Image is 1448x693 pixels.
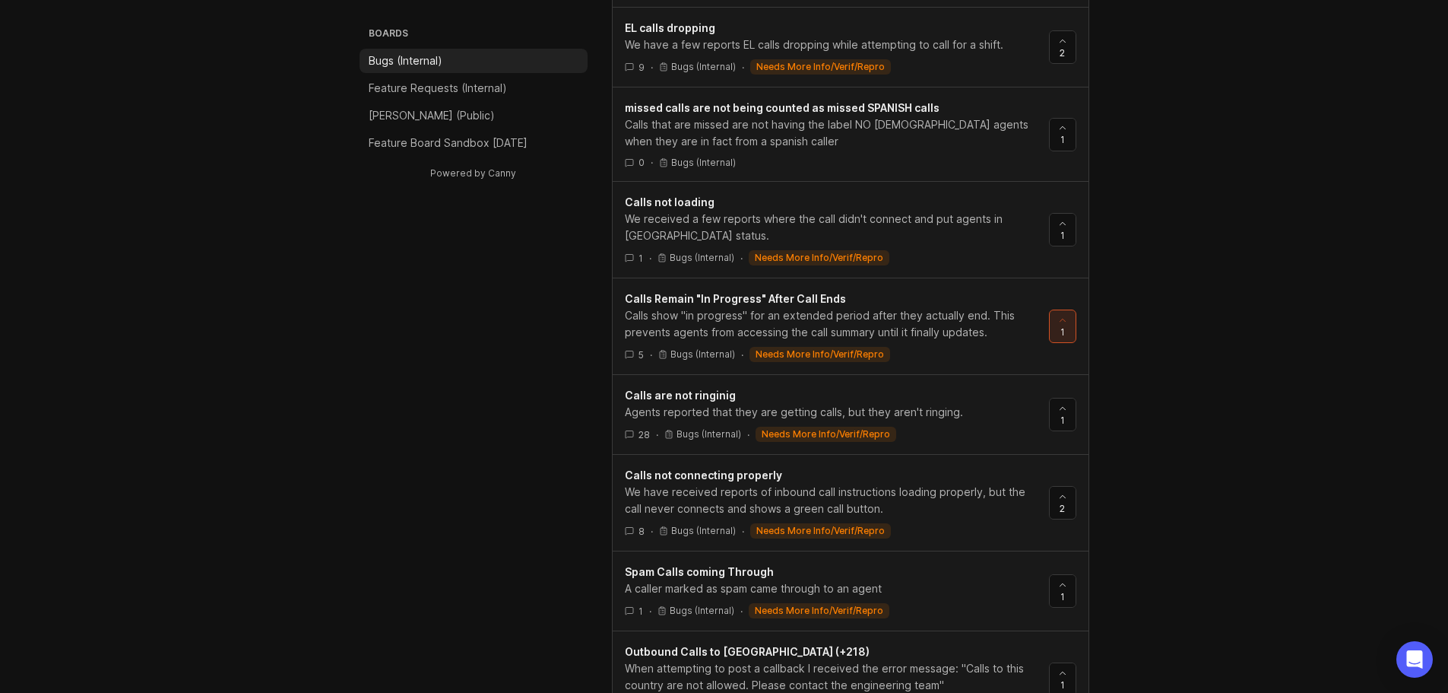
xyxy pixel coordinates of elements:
[649,605,651,618] div: ·
[1060,229,1065,242] span: 1
[1060,326,1065,339] span: 1
[360,103,588,128] a: [PERSON_NAME] (Public)
[625,389,736,402] span: Calls are not ringinig
[625,469,782,482] span: Calls not connecting properly
[671,61,736,73] p: Bugs (Internal)
[625,467,1049,539] a: Calls not connecting properlyWe have received reports of inbound call instructions loading proper...
[740,605,743,618] div: ·
[671,525,736,537] p: Bugs (Internal)
[671,157,736,169] p: Bugs (Internal)
[670,348,735,361] p: Bugs (Internal)
[625,387,1049,442] a: Calls are not ringinigAgents reported that they are getting calls, but they aren't ringing.28·Bug...
[638,61,645,74] span: 9
[1060,679,1065,691] span: 1
[651,156,653,169] div: ·
[625,484,1037,517] div: We have received reports of inbound call instructions loading properly, but the call never connec...
[650,348,652,361] div: ·
[756,61,885,73] p: needs more info/verif/repro
[360,76,588,100] a: Feature Requests (Internal)
[756,525,885,537] p: needs more info/verif/repro
[360,49,588,73] a: Bugs (Internal)
[742,525,744,538] div: ·
[638,605,643,618] span: 1
[625,307,1037,341] div: Calls show "in progress" for an extended period after they actually end. This prevents agents fro...
[625,101,939,114] span: missed calls are not being counted as missed SPANISH calls
[428,164,518,182] a: Powered by Canny
[369,53,442,68] p: Bugs (Internal)
[676,428,741,440] p: Bugs (Internal)
[1049,310,1076,343] button: 1
[625,565,774,578] span: Spam Calls coming Through
[638,428,650,441] span: 28
[625,194,1049,265] a: Calls not loadingWe received a few reports where the call didn't connect and put agents in [GEOGR...
[670,252,734,264] p: Bugs (Internal)
[755,252,883,264] p: needs more info/verif/repro
[1049,486,1076,520] button: 2
[625,291,1049,362] a: Calls Remain "In Progress" After Call EndsCalls show "in progress" for an extended period after t...
[1060,414,1065,427] span: 1
[1060,46,1065,59] span: 2
[360,131,588,155] a: Feature Board Sandbox [DATE]
[649,252,651,265] div: ·
[625,564,1049,618] a: Spam Calls coming ThroughA caller marked as spam came through to an agent1·Bugs (Internal)·needs ...
[625,21,715,34] span: EL calls dropping
[638,252,643,265] span: 1
[625,100,1049,169] a: missed calls are not being counted as missed SPANISH callsCalls that are missed are not having th...
[638,348,644,361] span: 5
[625,20,1049,75] a: EL calls droppingWe have a few reports EL calls dropping while attempting to call for a shift.9·B...
[625,37,1037,53] div: We have a few reports EL calls dropping while attempting to call for a shift.
[756,348,884,361] p: needs more info/verif/repro
[1396,641,1433,678] div: Open Intercom Messenger
[625,292,846,305] span: Calls Remain "In Progress" After Call Ends
[740,252,743,265] div: ·
[625,404,1037,421] div: Agents reported that they are getting calls, but they aren't ringing.
[651,525,653,538] div: ·
[1049,30,1076,64] button: 2
[625,580,1037,597] div: A caller marked as spam came through to an agent
[1049,118,1076,151] button: 1
[1060,133,1065,146] span: 1
[1060,502,1065,515] span: 2
[747,428,749,441] div: ·
[670,605,734,617] p: Bugs (Internal)
[1049,398,1076,431] button: 1
[742,61,744,74] div: ·
[656,428,658,441] div: ·
[369,108,495,123] p: [PERSON_NAME] (Public)
[1049,213,1076,246] button: 1
[369,81,507,96] p: Feature Requests (Internal)
[369,135,528,151] p: Feature Board Sandbox [DATE]
[625,645,870,658] span: Outbound Calls to [GEOGRAPHIC_DATA] (+218)
[638,525,645,538] span: 8
[625,211,1037,244] div: We received a few reports where the call didn't connect and put agents in [GEOGRAPHIC_DATA] status.
[1060,590,1065,603] span: 1
[651,61,653,74] div: ·
[1049,574,1076,608] button: 1
[625,116,1037,150] div: Calls that are missed are not having the label NO [DEMOGRAPHIC_DATA] agents when they are in fact...
[762,428,890,440] p: needs more info/verif/repro
[638,156,645,169] span: 0
[625,196,714,208] span: Calls not loading
[366,24,588,46] h3: Boards
[741,348,743,361] div: ·
[755,605,883,617] p: needs more info/verif/repro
